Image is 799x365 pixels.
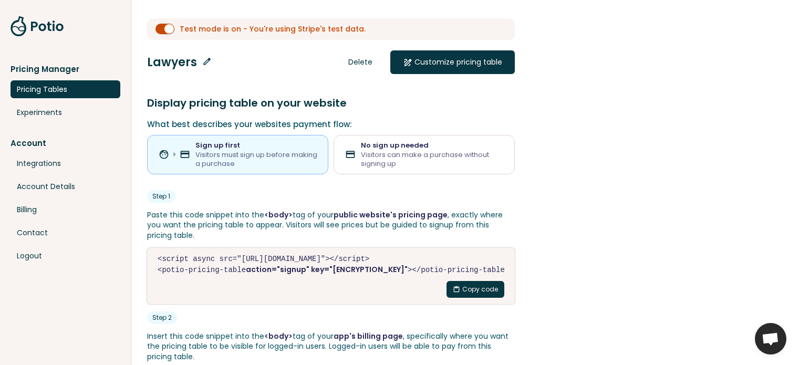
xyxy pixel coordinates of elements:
a: Account [11,137,120,149]
p: What best describes your websites payment flow: [147,119,515,130]
span: edit [202,57,212,66]
span: credit_card [345,149,356,160]
div: Open chat [755,323,786,354]
a: drawCustomize pricing table [390,50,515,74]
a: Contact [11,224,120,242]
a: Pricing Tables [11,80,120,98]
b: action="signup" key="[ENCRYPTION_KEY]" [246,264,408,275]
div: Sign up first [195,141,318,150]
a: Account Details [11,178,120,195]
h3: Display pricing table on your website [147,95,515,111]
span: arrow_right [169,149,180,160]
div: Pricing Manager [11,63,120,75]
div: Visitors must sign up before making a purchase [195,150,318,169]
div: Test mode is on - You're using Stripe's test data. [180,24,366,35]
code: <body> [264,210,293,220]
a: Delete [336,50,385,74]
p: Paste this code snippet into the tag of your , exactly where you want the pricing table to appear... [147,210,515,241]
a: Billing [11,201,120,218]
span: credit_card [180,149,190,160]
span: content_paste [453,286,460,293]
a: Experiments [11,103,120,121]
div: Step 2 [147,311,177,324]
span: face [159,149,169,160]
div: No sign up needed [361,141,505,150]
p: Insert this code snippet into the tag of your , specifically where you want the pricing table to ... [147,331,515,362]
div: Visitors can make a purchase without signing up [361,150,505,169]
a: Logout [11,247,120,265]
code: <body> [264,331,293,341]
button: content_pasteCopy code [447,281,504,298]
b: app's billing page [334,331,403,341]
code: <script async src="[URL][DOMAIN_NAME]"></script> <potio-pricing-table ></potio-pricing-table> [158,254,504,275]
span: draw [403,58,412,67]
b: public website's pricing page [334,210,448,220]
h2: Lawyers [147,54,212,71]
a: Integrations [11,154,120,172]
div: Step 1 [147,190,175,203]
